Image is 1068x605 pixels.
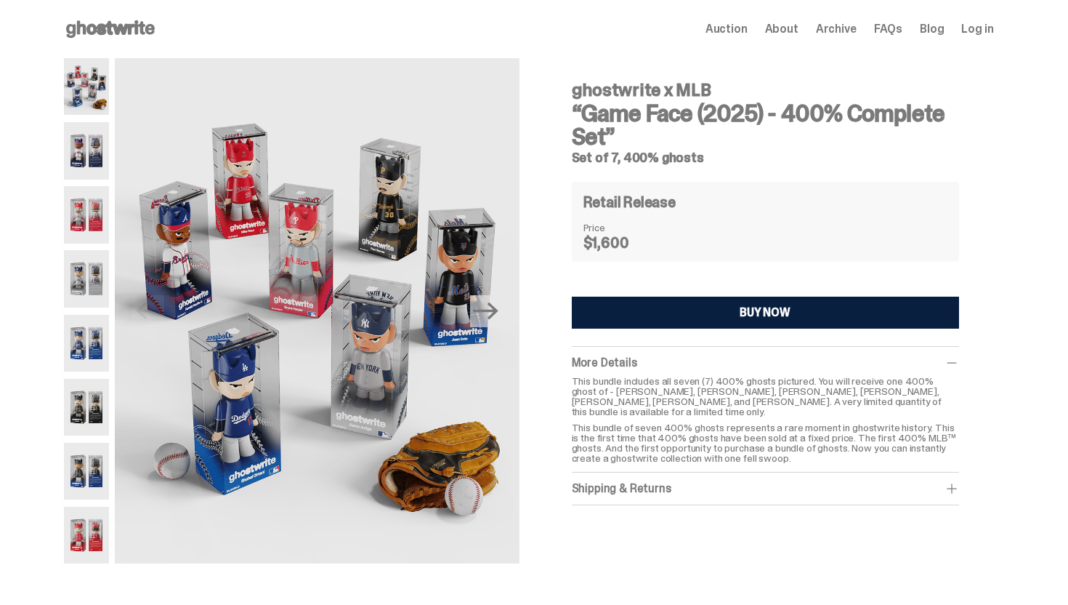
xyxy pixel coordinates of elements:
[470,295,502,327] button: Next
[64,315,110,372] img: 05-ghostwrite-mlb-game-face-complete-set-shohei-ohtani.png
[572,376,959,417] p: This bundle includes all seven (7) 400% ghosts pictured. You will receive one 400% ghost of - [PE...
[572,297,959,329] button: BUY NOW
[572,81,959,99] h4: ghostwrite x MLB
[572,481,959,496] div: Shipping & Returns
[583,236,656,250] dd: $1,600
[583,223,656,233] dt: Price
[572,102,959,148] h3: “Game Face (2025) - 400% Complete Set”
[115,58,519,564] img: 01-ghostwrite-mlb-game-face-complete-set.png
[572,355,637,370] span: More Details
[961,23,993,35] a: Log in
[64,186,110,243] img: 03-ghostwrite-mlb-game-face-complete-set-bryce-harper.png
[920,23,944,35] a: Blog
[740,307,790,318] div: BUY NOW
[64,122,110,179] img: 02-ghostwrite-mlb-game-face-complete-set-ronald-acuna-jr.png
[816,23,857,35] a: Archive
[64,507,110,564] img: 08-ghostwrite-mlb-game-face-complete-set-mike-trout.png
[64,250,110,307] img: 04-ghostwrite-mlb-game-face-complete-set-aaron-judge.png
[583,195,676,209] h4: Retail Release
[64,379,110,436] img: 06-ghostwrite-mlb-game-face-complete-set-paul-skenes.png
[874,23,902,35] a: FAQs
[705,23,748,35] a: Auction
[572,422,959,463] p: This bundle of seven 400% ghosts represents a rare moment in ghostwrite history. This is the firs...
[572,151,959,164] h5: Set of 7, 400% ghosts
[64,58,110,115] img: 01-ghostwrite-mlb-game-face-complete-set.png
[765,23,798,35] a: About
[64,443,110,500] img: 07-ghostwrite-mlb-game-face-complete-set-juan-soto.png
